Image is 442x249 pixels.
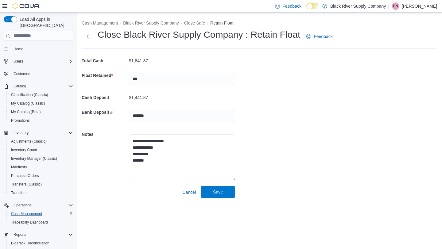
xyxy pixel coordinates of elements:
button: Traceabilty Dashboard [6,218,76,227]
span: Traceabilty Dashboard [9,219,73,226]
button: Adjustments (Classic) [6,137,76,146]
button: Catalog [11,82,29,90]
span: Home [14,47,23,52]
button: Inventory [1,128,76,137]
a: Purchase Orders [9,172,41,179]
span: Feedback [314,33,332,40]
button: Manifests [6,163,76,171]
p: Black River Supply Company [330,2,386,10]
span: BioTrack Reconciliation [9,239,73,247]
button: Classification (Classic) [6,90,76,99]
span: Manifests [9,163,73,171]
span: Purchase Orders [11,173,39,178]
span: My Catalog (Beta) [11,109,41,114]
span: Adjustments (Classic) [9,138,73,145]
button: My Catalog (Classic) [6,99,76,108]
span: Transfers (Classic) [9,181,73,188]
p: $1,441.87 [129,95,148,100]
nav: An example of EuiBreadcrumbs [82,20,437,27]
span: Users [14,59,23,64]
span: Classification (Classic) [11,92,48,97]
button: Purchase Orders [6,171,76,180]
button: Users [11,58,25,65]
button: Cash Management [82,21,118,25]
button: Users [1,57,76,66]
h5: Bank Deposit # [82,106,128,118]
span: BN [393,2,398,10]
a: Promotions [9,117,32,124]
button: Transfers (Classic) [6,180,76,189]
p: | [388,2,390,10]
span: Inventory [11,129,73,136]
span: My Catalog (Classic) [11,101,45,106]
span: Customers [14,71,31,76]
span: Users [11,58,73,65]
a: Inventory Manager (Classic) [9,155,60,162]
span: Save [213,189,223,195]
span: Reports [14,232,26,237]
a: Feedback [304,30,335,43]
span: Feedback [282,3,301,9]
span: Cash Management [9,210,73,217]
span: Inventory Count [9,146,73,154]
span: Inventory Manager (Classic) [9,155,73,162]
span: Dark Mode [306,9,307,10]
a: Home [11,45,26,53]
a: Traceabilty Dashboard [9,219,50,226]
input: Dark Mode [306,3,319,9]
a: Manifests [9,163,29,171]
div: Brittany Niles [392,2,399,10]
p: $1,841.87 [129,58,148,63]
span: Inventory Manager (Classic) [11,156,57,161]
span: Promotions [11,118,30,123]
button: My Catalog (Beta) [6,108,76,116]
a: Transfers (Classic) [9,181,44,188]
span: Traceabilty Dashboard [11,220,48,225]
a: My Catalog (Classic) [9,100,48,107]
button: Retain Float [210,21,233,25]
button: Save [201,186,235,198]
span: Promotions [9,117,73,124]
button: Close Safe [184,21,205,25]
button: Inventory Manager (Classic) [6,154,76,163]
button: Promotions [6,116,76,125]
button: Customers [1,69,76,78]
span: Manifests [11,165,27,170]
span: Transfers [11,190,26,195]
h5: Cash Deposit [82,91,128,104]
span: Operations [11,201,73,209]
button: Catalog [1,82,76,90]
button: Black River Supply Company [123,21,179,25]
h5: Float Retained [82,69,128,82]
button: Reports [11,231,29,238]
span: Catalog [11,82,73,90]
span: Inventory Count [11,147,37,152]
button: Reports [1,230,76,239]
span: Home [11,45,73,53]
h1: Close Black River Supply Company : Retain Float [98,29,300,41]
button: Operations [11,201,34,209]
h5: Notes [82,128,128,140]
a: Inventory Count [9,146,40,154]
span: BioTrack Reconciliation [11,241,49,246]
span: Operations [14,203,32,208]
a: Cash Management [9,210,45,217]
span: Inventory [14,130,29,135]
span: My Catalog (Beta) [9,108,73,116]
span: Transfers (Classic) [11,182,42,187]
span: Load All Apps in [GEOGRAPHIC_DATA] [17,16,73,29]
a: Transfers [9,189,29,197]
button: Home [1,44,76,53]
span: Purchase Orders [9,172,73,179]
span: Transfers [9,189,73,197]
h5: Total Cash [82,55,128,67]
a: BioTrack Reconciliation [9,239,52,247]
a: Classification (Classic) [9,91,51,98]
a: My Catalog (Beta) [9,108,43,116]
button: Cancel [180,186,198,198]
span: Cancel [182,189,196,195]
span: Cash Management [11,211,42,216]
p: [PERSON_NAME] [402,2,437,10]
button: BioTrack Reconciliation [6,239,76,247]
img: Cova [12,3,40,9]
